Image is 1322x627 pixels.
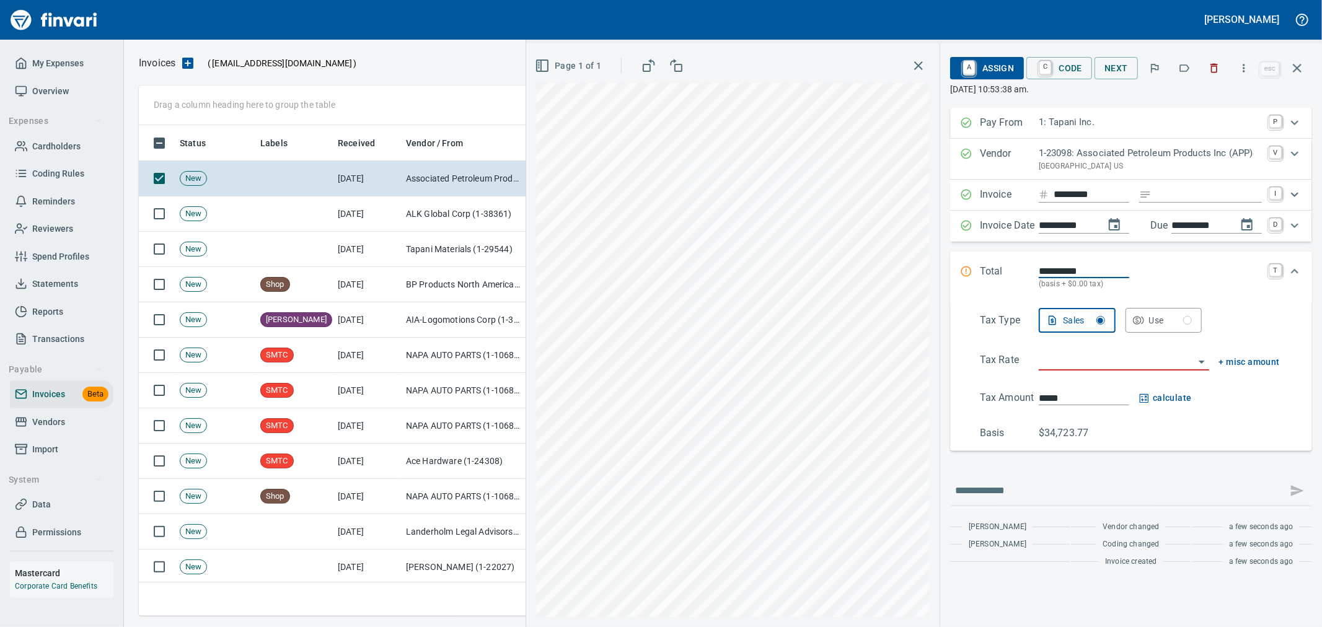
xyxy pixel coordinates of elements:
span: Expenses [9,113,102,129]
button: change due date [1232,210,1262,240]
span: [EMAIL_ADDRESS][DOMAIN_NAME] [211,57,353,69]
a: P [1269,115,1282,128]
span: a few seconds ago [1229,521,1293,533]
td: BP Products North America Inc. (1-39953) [401,267,525,302]
span: New [180,385,206,397]
td: ALK Global Corp (1-38361) [401,196,525,232]
button: Labels [1171,55,1198,82]
p: [GEOGRAPHIC_DATA] US [1039,160,1262,173]
p: Drag a column heading here to group the table [154,99,335,111]
svg: Invoice description [1139,188,1152,201]
td: [DATE] [333,196,401,232]
td: 317029 [525,514,618,550]
td: 594773 [525,338,618,373]
span: calculate [1139,390,1192,406]
img: Finvari [7,5,100,35]
a: Reminders [10,188,113,216]
span: System [9,472,102,488]
td: [DATE] [333,161,401,196]
button: Discard [1201,55,1228,82]
nav: breadcrumb [139,56,175,71]
span: [PERSON_NAME] [969,538,1026,551]
span: New [180,279,206,291]
td: 3069083198 [525,267,618,302]
button: [PERSON_NAME] [1202,10,1282,29]
span: Shop [261,279,289,291]
a: My Expenses [10,50,113,77]
td: NAPA AUTO PARTS (1-10687) [401,479,525,514]
button: + misc amount [1219,354,1280,370]
div: Expand [950,252,1312,303]
p: 1-23098: Associated Petroleum Products Inc (APP) [1039,146,1262,160]
a: Spend Profiles [10,243,113,271]
span: Data [32,497,51,512]
span: SMTC [261,385,293,397]
span: My Expenses [32,56,84,71]
p: Total [980,264,1039,291]
div: Expand [950,211,1312,242]
span: Import [32,442,58,457]
h5: [PERSON_NAME] [1205,13,1279,26]
p: Invoice [980,187,1039,203]
a: Coding Rules [10,160,113,188]
button: Upload an Invoice [175,56,200,71]
span: Received [338,136,375,151]
span: New [180,314,206,326]
a: Vendors [10,408,113,436]
a: Overview [10,77,113,105]
span: New [180,243,206,255]
span: Coding changed [1103,538,1159,551]
p: ( ) [200,57,357,69]
a: C [1039,61,1051,74]
button: CCode [1026,57,1092,79]
p: 1: Tapani Inc. [1039,115,1262,129]
span: Vendor / From [406,136,463,151]
td: [DATE] [333,302,401,338]
p: Tax Type [980,313,1039,333]
span: Spend Profiles [32,249,89,265]
a: Statements [10,270,113,298]
span: a few seconds ago [1229,538,1293,551]
span: Statements [32,276,78,292]
span: Vendors [32,414,65,430]
button: More [1230,55,1258,82]
div: Use [1149,313,1192,328]
div: Expand [950,303,1312,451]
button: Use [1126,308,1202,333]
span: a few seconds ago [1229,556,1293,568]
span: New [180,561,206,573]
div: Sales [1063,313,1105,328]
span: Payable [9,362,102,377]
p: Basis [980,426,1039,441]
td: [DATE] [333,373,401,408]
a: Data [10,491,113,519]
p: [DATE] 10:53:38 am. [950,83,1312,95]
p: Invoices [139,56,175,71]
span: Beta [82,387,108,401]
div: Expand [950,180,1312,211]
span: New [180,491,206,502]
span: Overview [32,84,69,99]
p: Pay From [980,115,1039,131]
a: Transactions [10,325,113,353]
span: Vendor changed [1103,521,1159,533]
span: New [180,349,206,361]
a: T [1269,264,1282,276]
td: [DATE] [333,550,401,585]
svg: Invoice number [1039,187,1049,202]
p: Tax Amount [980,390,1039,406]
a: InvoicesBeta [10,380,113,408]
p: Invoice Date [980,218,1039,234]
span: Reports [32,304,63,320]
button: Expenses [4,110,107,133]
td: NAPA AUTO PARTS (1-10687) [401,373,525,408]
span: Status [180,136,222,151]
button: Flag [1141,55,1168,82]
button: Next [1095,57,1138,80]
span: Code [1036,58,1082,79]
a: Reports [10,298,113,326]
td: [DATE] [333,479,401,514]
p: Tax Rate [980,353,1039,370]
